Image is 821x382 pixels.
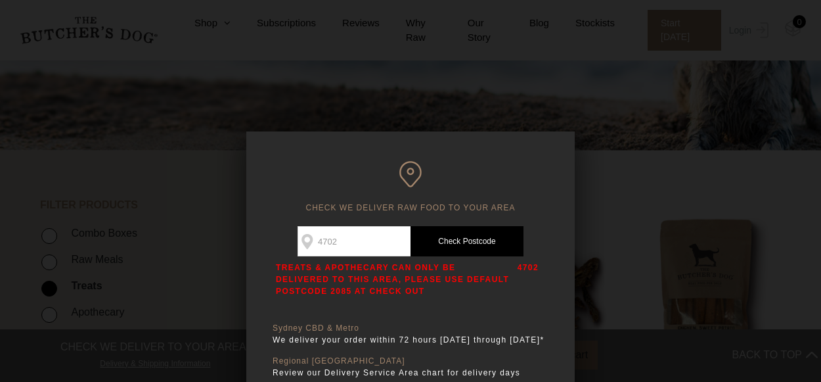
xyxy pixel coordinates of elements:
p: We deliver your order within 72 hours [DATE] through [DATE]* [273,333,548,346]
p: Regional [GEOGRAPHIC_DATA] [273,356,548,366]
p: Review our Delivery Service Area chart for delivery days [273,366,548,379]
a: Check Postcode [411,226,523,256]
p: Sydney CBD & Metro [273,323,548,333]
h6: CHECK WE DELIVER RAW FOOD TO YOUR AREA [273,161,548,213]
p: 4702 [518,262,539,297]
input: Postcode [298,226,411,256]
p: TREATS & APOTHECARY CAN ONLY BE DELIVERED TO THIS AREA, PLEASE USE DEFAULT POSTCODE 2085 AT CHECK... [276,262,511,297]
